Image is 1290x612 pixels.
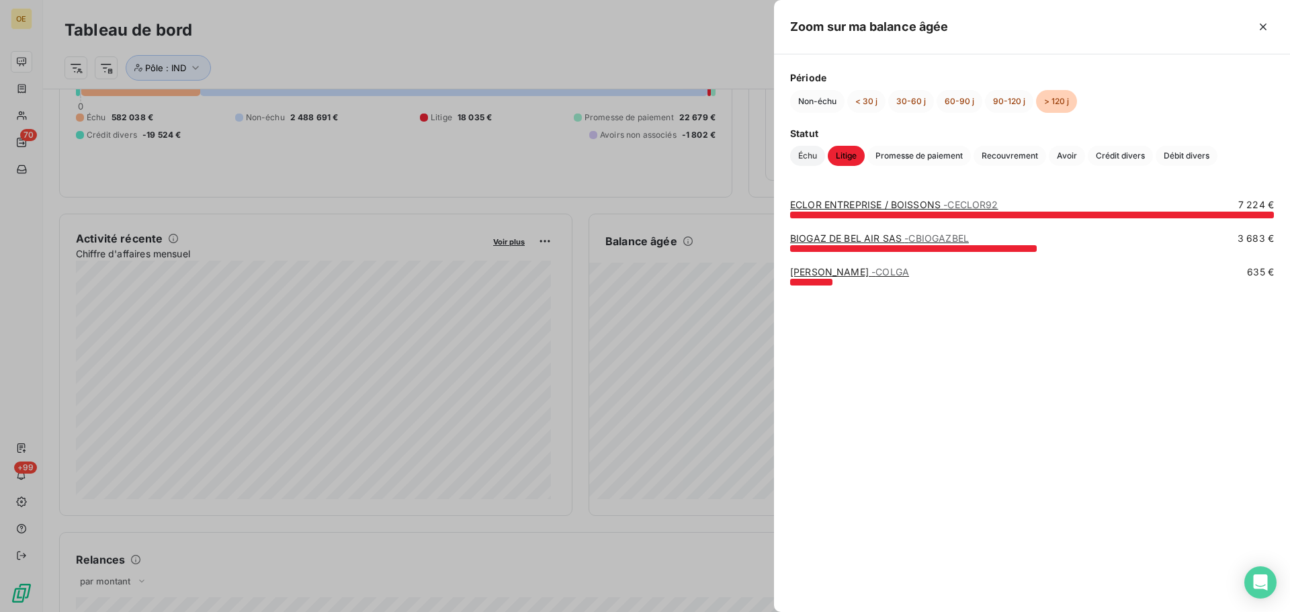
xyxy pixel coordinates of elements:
h5: Zoom sur ma balance âgée [790,17,949,36]
button: Débit divers [1156,146,1217,166]
button: 30-60 j [888,90,934,113]
button: Litige [828,146,865,166]
button: > 120 j [1036,90,1077,113]
button: < 30 j [847,90,886,113]
button: Recouvrement [974,146,1046,166]
button: Promesse de paiement [867,146,971,166]
button: 90-120 j [985,90,1033,113]
a: ECLOR ENTREPRISE / BOISSONS [790,199,998,210]
span: 3 683 € [1238,232,1274,245]
a: [PERSON_NAME] [790,266,909,277]
button: Avoir [1049,146,1085,166]
span: Statut [790,126,1274,140]
button: 60-90 j [937,90,982,113]
span: Période [790,71,1274,85]
button: Échu [790,146,825,166]
span: 635 € [1247,265,1274,279]
span: - CBIOGAZBEL [904,232,969,244]
button: Non-échu [790,90,845,113]
a: BIOGAZ DE BEL AIR SAS [790,232,969,244]
div: Open Intercom Messenger [1244,566,1277,599]
span: - COLGA [871,266,909,277]
button: Crédit divers [1088,146,1153,166]
span: 7 224 € [1238,198,1274,212]
span: - CECLOR92 [943,199,998,210]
